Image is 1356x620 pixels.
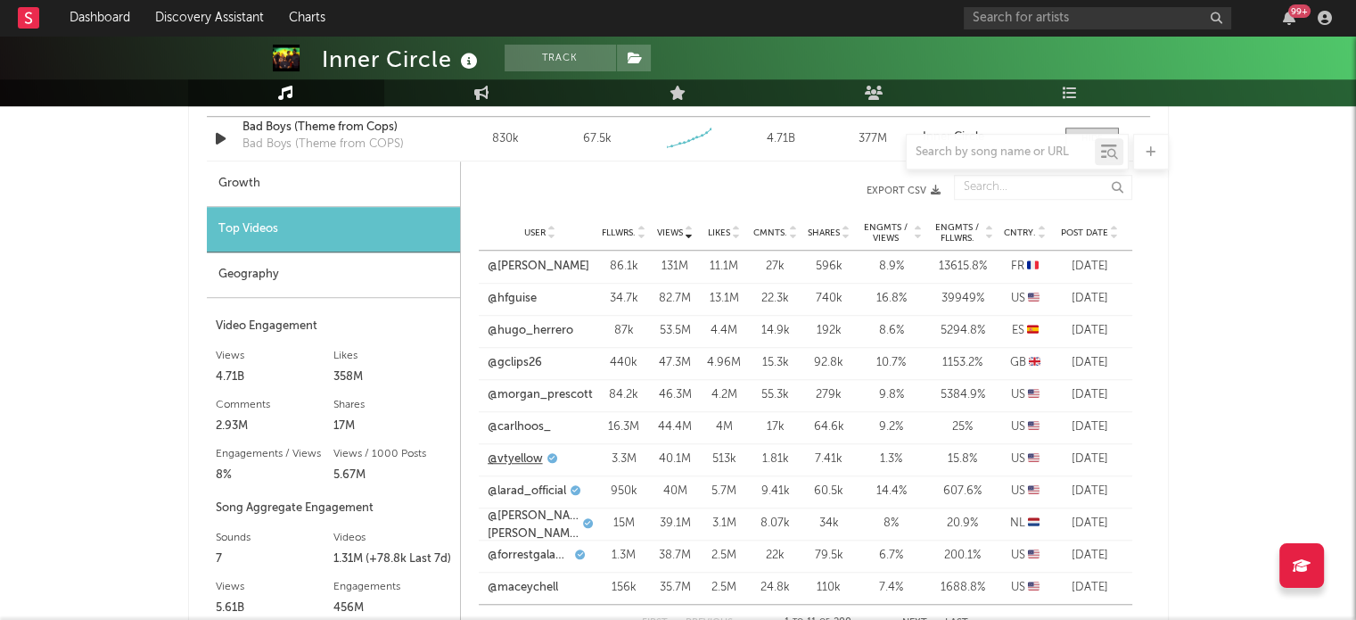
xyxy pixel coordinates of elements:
div: 14.9k [753,322,798,340]
div: 22k [753,547,798,565]
div: 24.8k [753,579,798,597]
div: 830k [464,130,547,148]
div: 53.5M [655,322,695,340]
div: 67.5k [583,130,612,148]
button: Track [505,45,616,71]
div: 1.3M [602,547,646,565]
div: 9.8 % [860,386,923,404]
div: 16.8 % [860,290,923,308]
div: Videos [333,527,451,549]
a: Inner Circle [923,131,1047,144]
div: 17k [753,418,798,436]
div: Top Videos [207,207,460,252]
div: 4.71B [216,367,333,388]
div: 55.3k [753,386,798,404]
a: @gclips26 [488,354,542,372]
div: US [1003,418,1048,436]
div: 596k [807,258,851,276]
div: 740k [807,290,851,308]
div: 5294.8 % [932,322,994,340]
div: 34.7k [602,290,646,308]
div: 99 + [1288,4,1311,18]
div: 4.71B [739,130,822,148]
div: 2.5M [704,579,744,597]
a: @forrestgalante [488,547,571,565]
div: 34k [807,515,851,533]
div: 7.41k [807,451,851,468]
div: 377M [831,130,914,148]
span: Engmts / Views [860,222,912,244]
div: 1.81k [753,451,798,468]
div: 47.3M [655,354,695,372]
div: Growth [207,161,460,207]
div: [DATE] [1056,322,1123,340]
span: 🇫🇷 [1027,260,1039,272]
div: Sounds [216,527,333,549]
input: Search by song name or URL [907,145,1095,160]
div: 9.41k [753,483,798,500]
button: 99+ [1283,11,1295,25]
span: 🇺🇸 [1028,421,1040,433]
div: [DATE] [1056,386,1123,404]
a: @vtyellow [488,451,543,468]
div: [DATE] [1056,451,1123,468]
span: Likes [708,227,730,238]
a: @hfguise [488,290,537,308]
span: Shares [808,227,840,238]
div: Likes [333,345,451,367]
div: 6.7 % [860,547,923,565]
div: 200.1 % [932,547,994,565]
div: 84.2k [602,386,646,404]
span: User [524,227,546,238]
div: 14.4 % [860,483,923,500]
div: 25 % [932,418,994,436]
div: Engagements / Views [216,443,333,465]
div: Views [216,576,333,598]
span: 🇬🇧 [1029,357,1040,368]
div: Views [216,345,333,367]
div: Geography [207,252,460,298]
div: 3.3M [602,451,646,468]
div: [DATE] [1056,290,1123,308]
div: 5.67M [333,465,451,486]
div: 35.7M [655,579,695,597]
div: 7 [216,549,333,570]
div: Comments [216,394,333,416]
span: Views [657,227,683,238]
span: 🇺🇸 [1028,550,1040,561]
div: 8% [216,465,333,486]
a: @[PERSON_NAME] [488,258,589,276]
div: 8.6 % [860,322,923,340]
div: 39.1M [655,515,695,533]
a: @maceychell [488,579,558,597]
span: 🇺🇸 [1028,582,1040,593]
div: 1688.8 % [932,579,994,597]
div: 11.1M [704,258,744,276]
span: 🇳🇱 [1028,517,1040,529]
div: 92.8k [807,354,851,372]
div: US [1003,579,1048,597]
span: Cntry. [1004,227,1036,238]
div: Shares [333,394,451,416]
div: [DATE] [1056,579,1123,597]
div: 17M [333,416,451,437]
div: 38.7M [655,547,695,565]
div: [DATE] [1056,547,1123,565]
div: 39949 % [932,290,994,308]
div: 1.3 % [860,451,923,468]
div: 86.1k [602,258,646,276]
span: Fllwrs. [602,227,636,238]
div: 2.5M [704,547,744,565]
div: [DATE] [1056,354,1123,372]
a: @carlhoos_ [488,418,551,436]
div: 4.96M [704,354,744,372]
div: 456M [333,598,451,619]
div: 40M [655,483,695,500]
div: 5.61B [216,598,333,619]
div: [DATE] [1056,258,1123,276]
div: 131M [655,258,695,276]
div: 4.2M [704,386,744,404]
a: Bad Boys (Theme from Cops) [242,119,429,136]
div: 156k [602,579,646,597]
input: Search for artists [964,7,1231,29]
